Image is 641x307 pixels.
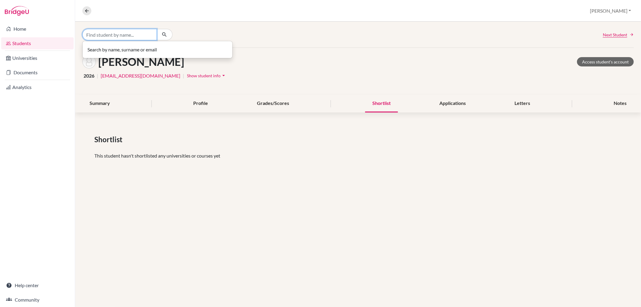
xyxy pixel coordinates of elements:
span: | [97,72,98,79]
a: [EMAIL_ADDRESS][DOMAIN_NAME] [101,72,180,79]
div: Grades/Scores [250,95,296,112]
div: Shortlist [365,95,398,112]
a: Home [1,23,74,35]
span: Shortlist [94,134,125,145]
div: Letters [508,95,538,112]
span: | [183,72,184,79]
div: Summary [82,95,117,112]
img: Bridge-U [5,6,29,16]
a: Students [1,37,74,49]
a: Community [1,294,74,306]
button: [PERSON_NAME] [587,5,634,17]
a: Analytics [1,81,74,93]
div: Profile [186,95,215,112]
div: Applications [432,95,473,112]
span: Show student info [187,73,221,78]
p: Search by name, surname or email [87,46,227,53]
input: Find student by name... [82,29,157,40]
i: arrow_drop_down [221,72,227,78]
a: Universities [1,52,74,64]
span: Next Student [603,32,627,38]
a: Documents [1,66,74,78]
button: Show student infoarrow_drop_down [187,71,227,80]
span: 2026 [84,72,94,79]
a: Access student's account [577,57,634,66]
a: Help center [1,279,74,291]
a: Next Student [603,32,634,38]
h1: [PERSON_NAME] [98,55,184,68]
p: This student hasn't shortlisted any universities or courses yet [94,152,622,159]
div: Notes [606,95,634,112]
img: Hyungeon Chung's avatar [82,55,96,69]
